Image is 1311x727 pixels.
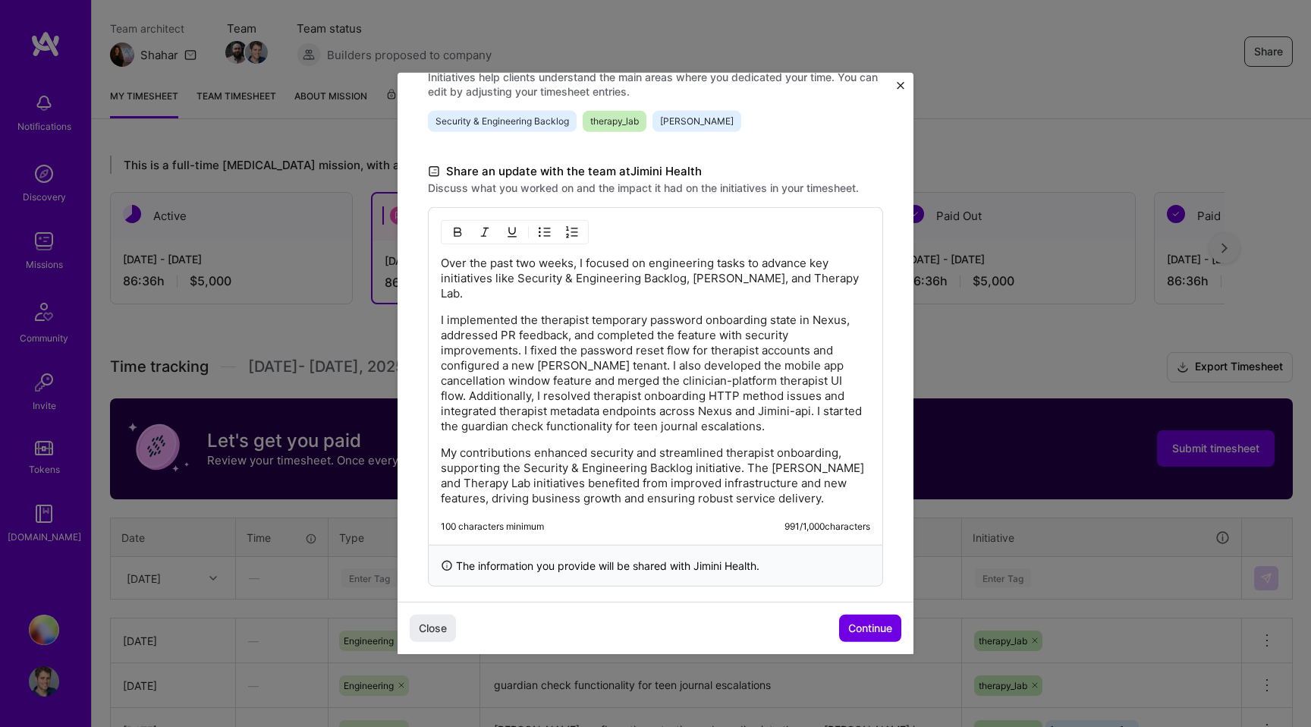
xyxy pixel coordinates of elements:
p: My contributions enhanced security and streamlined therapist onboarding, supporting the Security ... [441,445,870,506]
i: icon InfoBlack [441,558,453,574]
div: The information you provide will be shared with Jimini Health . [428,545,883,587]
label: Share an update with the team at Jimini Health [428,162,883,181]
img: Italic [479,226,491,238]
img: Divider [528,223,529,241]
button: Continue [839,615,901,642]
p: I implemented the therapist temporary password onboarding state in Nexus, addressed PR feedback, ... [441,313,870,434]
span: Close [419,621,447,636]
p: Over the past two weeks, I focused on engineering tasks to advance key initiatives like Security ... [441,256,870,301]
label: Initiatives help clients understand the main areas where you dedicated your time. You can edit by... [428,70,883,99]
div: 100 characters minimum [441,521,544,533]
img: Bold [451,226,464,238]
button: Close [897,82,904,98]
button: Close [410,615,456,642]
span: Security & Engineering Backlog [428,111,577,132]
i: icon DocumentBlack [428,163,440,181]
label: Discuss what you worked on and the impact it had on the initiatives in your timesheet. [428,181,883,195]
span: Continue [848,621,892,636]
img: UL [539,226,551,238]
img: OL [566,226,578,238]
span: [PERSON_NAME] [652,111,741,132]
div: 991 / 1,000 characters [784,521,870,533]
span: therapy_lab [583,111,646,132]
img: Underline [506,226,518,238]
